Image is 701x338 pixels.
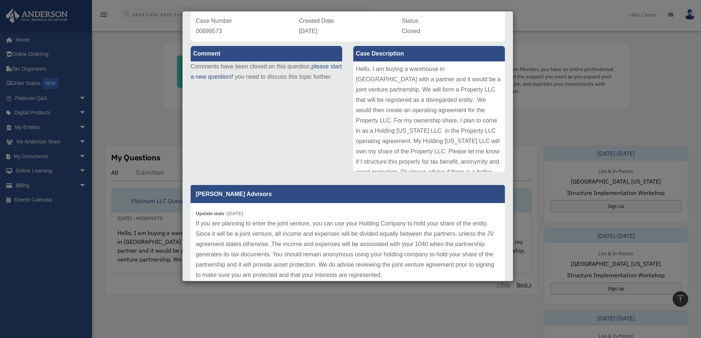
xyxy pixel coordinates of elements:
[196,28,222,34] span: 00899573
[196,18,232,24] span: Case Number
[402,28,420,34] span: Closed
[353,46,505,61] label: Case Description
[191,46,342,61] label: Comment
[353,61,505,172] div: Hello, I am buying a warehouse in [GEOGRAPHIC_DATA] with a partner and it would be a joint ventur...
[299,18,334,24] span: Created Date
[191,61,342,82] p: Comments have been closed on this question, if you need to discuss this topic further.
[196,211,227,216] b: Update date :
[196,211,243,216] small: [DATE]
[299,28,317,34] span: [DATE]
[191,63,342,80] a: please start a new question
[196,218,500,280] p: If you are planning to enter the joint venture, you can use your Holding Company to hold your sha...
[191,185,505,203] p: [PERSON_NAME] Advisors
[402,18,418,24] span: Status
